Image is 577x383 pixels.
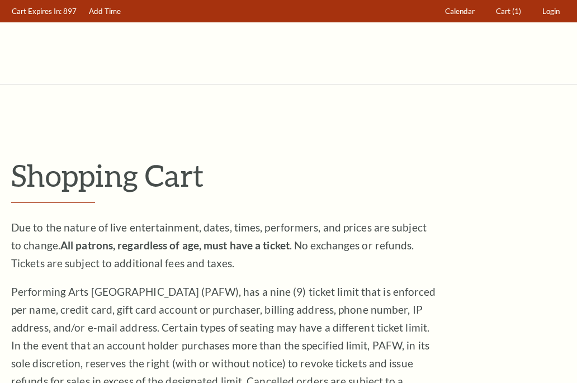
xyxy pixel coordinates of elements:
[537,1,565,22] a: Login
[440,1,480,22] a: Calendar
[496,7,510,16] span: Cart
[512,7,521,16] span: (1)
[84,1,126,22] a: Add Time
[491,1,527,22] a: Cart (1)
[542,7,560,16] span: Login
[445,7,475,16] span: Calendar
[60,239,290,252] strong: All patrons, regardless of age, must have a ticket
[11,157,566,193] p: Shopping Cart
[12,7,62,16] span: Cart Expires In:
[63,7,77,16] span: 897
[11,221,427,269] span: Due to the nature of live entertainment, dates, times, performers, and prices are subject to chan...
